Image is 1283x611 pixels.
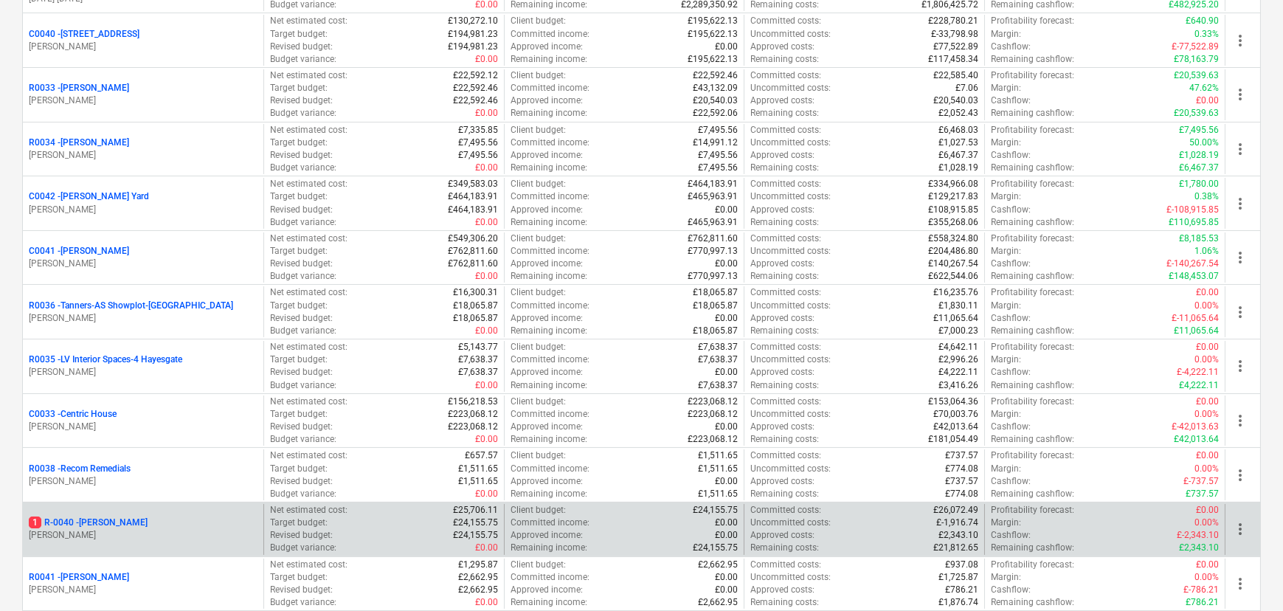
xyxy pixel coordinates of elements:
p: Margin : [991,28,1021,41]
p: Committed costs : [750,178,821,190]
p: Approved income : [511,421,583,433]
p: £16,300.31 [453,286,498,299]
p: £7,335.85 [458,124,498,137]
p: C0040 - [STREET_ADDRESS] [29,28,139,41]
p: £148,453.07 [1169,270,1219,283]
p: Net estimated cost : [270,69,347,82]
p: £355,268.06 [928,216,978,229]
p: £7,638.37 [698,341,738,353]
p: Target budget : [270,190,328,203]
span: more_vert [1231,520,1249,538]
p: Net estimated cost : [270,124,347,137]
p: Committed costs : [750,232,821,245]
p: Profitability forecast : [991,396,1074,408]
p: Margin : [991,245,1021,258]
p: Committed income : [511,353,589,366]
p: £18,065.87 [693,300,738,312]
p: £0.00 [715,312,738,325]
p: Profitability forecast : [991,178,1074,190]
p: £194,981.23 [448,41,498,53]
p: £22,585.40 [933,69,978,82]
p: Cashflow : [991,204,1031,216]
p: £0.00 [475,270,498,283]
p: Profitability forecast : [991,286,1074,299]
p: Uncommitted costs : [750,28,831,41]
p: Approved costs : [750,41,815,53]
p: Revised budget : [270,258,333,270]
p: Revised budget : [270,312,333,325]
p: £7,638.37 [698,353,738,366]
p: £108,915.85 [928,204,978,216]
p: £22,592.46 [453,94,498,107]
p: Committed costs : [750,15,821,27]
p: £223,068.12 [448,408,498,421]
p: £0.00 [1196,341,1219,353]
span: more_vert [1231,303,1249,321]
p: Client budget : [511,341,566,353]
p: £7,495.56 [698,124,738,137]
p: £2,996.26 [938,353,978,366]
p: Approved costs : [750,421,815,433]
p: £-11,065.64 [1172,312,1219,325]
p: C0042 - [PERSON_NAME] Yard [29,190,149,203]
p: £140,267.54 [928,258,978,270]
p: Cashflow : [991,366,1031,379]
p: £0.00 [715,366,738,379]
p: £6,467.37 [938,149,978,162]
p: £4,222.11 [1179,379,1219,392]
p: Target budget : [270,353,328,366]
p: Remaining costs : [750,379,819,392]
span: more_vert [1231,249,1249,266]
p: 0.00% [1194,408,1219,421]
p: Revised budget : [270,94,333,107]
p: £223,068.12 [688,396,738,408]
p: Approved costs : [750,149,815,162]
p: Committed income : [511,82,589,94]
div: R0034 -[PERSON_NAME][PERSON_NAME] [29,137,257,162]
p: £42,013.64 [933,421,978,433]
p: Approved income : [511,94,583,107]
p: £465,963.91 [688,190,738,203]
p: Committed costs : [750,286,821,299]
p: £549,306.20 [448,232,498,245]
p: Approved costs : [750,204,815,216]
p: Uncommitted costs : [750,300,831,312]
p: Remaining income : [511,216,587,229]
p: 0.33% [1194,28,1219,41]
p: Uncommitted costs : [750,245,831,258]
p: £0.00 [715,41,738,53]
p: £349,583.03 [448,178,498,190]
p: £1,027.53 [938,137,978,149]
p: Uncommitted costs : [750,82,831,94]
p: 50.00% [1189,137,1219,149]
div: R0041 -[PERSON_NAME][PERSON_NAME] [29,571,257,596]
div: R0038 -Recom Remedials[PERSON_NAME] [29,463,257,488]
p: £129,217.83 [928,190,978,203]
p: £-140,267.54 [1166,258,1219,270]
span: more_vert [1231,466,1249,484]
p: Profitability forecast : [991,69,1074,82]
p: Cashflow : [991,312,1031,325]
p: Cashflow : [991,94,1031,107]
p: Remaining income : [511,325,587,337]
p: Profitability forecast : [991,124,1074,137]
p: Approved income : [511,204,583,216]
p: £7,495.56 [698,162,738,174]
p: Committed costs : [750,341,821,353]
p: £22,592.12 [453,69,498,82]
p: £110,695.85 [1169,216,1219,229]
p: R0041 - [PERSON_NAME] [29,571,129,584]
p: Committed income : [511,137,589,149]
p: Approved costs : [750,94,815,107]
p: Remaining costs : [750,216,819,229]
p: Committed income : [511,190,589,203]
p: Client budget : [511,69,566,82]
p: R-0040 - [PERSON_NAME] [29,517,148,529]
p: Approved costs : [750,312,815,325]
p: Remaining costs : [750,53,819,66]
p: £558,324.80 [928,232,978,245]
p: £223,068.12 [688,408,738,421]
p: Cashflow : [991,258,1031,270]
p: Profitability forecast : [991,232,1074,245]
p: Profitability forecast : [991,15,1074,27]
